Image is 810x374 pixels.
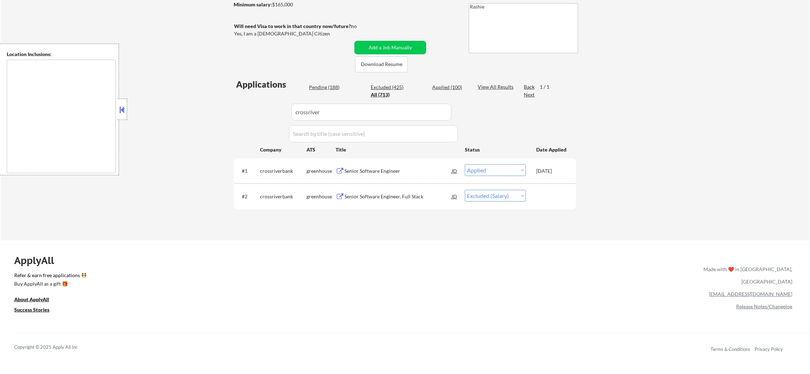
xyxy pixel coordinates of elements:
div: [DATE] [536,167,567,175]
div: All (713) [371,91,406,98]
a: Privacy Policy [755,346,783,352]
div: Buy ApplyAll as a gift 🎁 [14,281,85,286]
a: Success Stories [14,306,59,315]
strong: Will need Visa to work in that country now/future?: [234,23,352,29]
input: Search by company (case sensitive) [292,104,451,121]
u: About ApplyAll [14,296,49,302]
div: Senior Software Engineer [344,167,452,175]
div: Status [465,143,526,156]
div: Date Applied [536,146,567,153]
div: no [351,23,371,30]
div: crossriverbank [260,167,306,175]
div: JD [451,190,458,203]
a: Terms & Conditions [711,346,750,352]
div: ATS [306,146,336,153]
div: Made with ❤️ in [GEOGRAPHIC_DATA], [GEOGRAPHIC_DATA] [701,263,792,288]
div: Yes, I am a [DEMOGRAPHIC_DATA] Citizen [234,30,354,37]
div: #2 [242,193,254,200]
input: Search by title (case sensitive) [289,125,458,142]
div: $165,000 [234,1,352,8]
div: greenhouse [306,193,336,200]
a: Release Notes/Changelog [736,303,792,309]
div: ApplyAll [14,254,62,266]
div: crossriverbank [260,193,306,200]
a: Buy ApplyAll as a gift 🎁 [14,280,85,289]
div: greenhouse [306,167,336,175]
button: Download Resume [355,56,408,72]
u: Success Stories [14,307,49,313]
a: About ApplyAll [14,296,59,305]
div: Company [260,146,306,153]
div: View All Results [478,83,516,90]
div: Applied (100) [432,84,468,91]
div: #1 [242,167,254,175]
div: Pending (188) [309,84,344,91]
div: 1 / 1 [540,83,556,90]
a: Refer & earn free applications 👯‍♀️ [14,273,555,280]
div: Title [336,146,458,153]
div: Excluded (425) [371,84,406,91]
button: Add a Job Manually [354,41,426,54]
div: Senior Software Engineer, Full Stack [344,193,452,200]
div: Back [524,83,535,90]
strong: Minimum salary: [234,1,272,7]
a: [EMAIL_ADDRESS][DOMAIN_NAME] [709,291,792,297]
div: Copyright © 2025 Apply All Inc [14,344,96,351]
div: Applications [236,80,306,89]
div: Next [524,91,535,98]
div: Location Inclusions: [7,51,116,58]
div: JD [451,164,458,177]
